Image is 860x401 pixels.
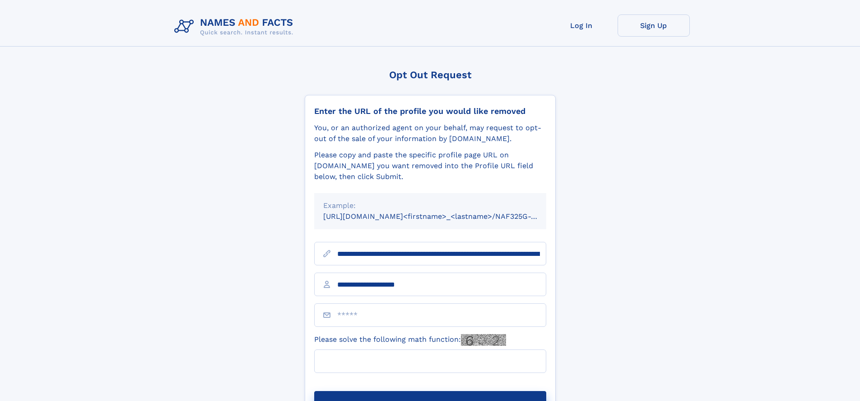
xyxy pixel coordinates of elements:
[305,69,556,80] div: Opt Out Request
[618,14,690,37] a: Sign Up
[314,150,546,182] div: Please copy and paste the specific profile page URL on [DOMAIN_NAME] you want removed into the Pr...
[314,106,546,116] div: Enter the URL of the profile you would like removed
[171,14,301,39] img: Logo Names and Facts
[314,123,546,144] div: You, or an authorized agent on your behalf, may request to opt-out of the sale of your informatio...
[314,334,506,346] label: Please solve the following math function:
[323,212,563,221] small: [URL][DOMAIN_NAME]<firstname>_<lastname>/NAF325G-xxxxxxxx
[545,14,618,37] a: Log In
[323,200,537,211] div: Example:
